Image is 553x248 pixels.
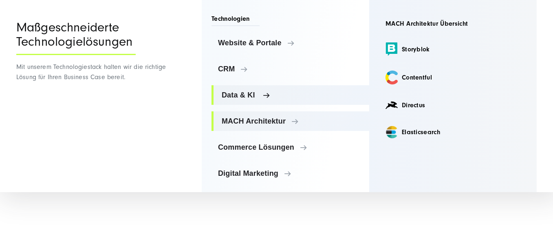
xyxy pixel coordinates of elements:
div: Maßgeschneiderte Technologielösungen [16,20,136,55]
a: Digital Marketing [212,164,369,183]
a: Elasticsearch [379,120,527,144]
a: CRM [212,59,369,79]
a: Commerce Lösungen [212,137,369,157]
p: Mit unserem Technologiestack halten wir die richtige Lösung für Ihren Business Case bereit. [16,62,169,82]
a: MACH Architektur Übersicht [379,14,527,33]
span: CRM [218,65,363,73]
a: Data & KI [212,85,369,105]
span: Data & KI [222,91,363,99]
a: Storyblok [379,37,527,62]
span: Website & Portale [218,39,363,47]
a: MACH Architektur [212,111,369,131]
span: Digital Marketing [218,169,363,177]
a: Contentful [379,65,527,90]
a: Directus [379,93,527,117]
a: Website & Portale [212,33,369,53]
span: Commerce Lösungen [218,143,363,151]
span: Technologien [212,14,260,26]
span: MACH Architektur [222,117,363,125]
